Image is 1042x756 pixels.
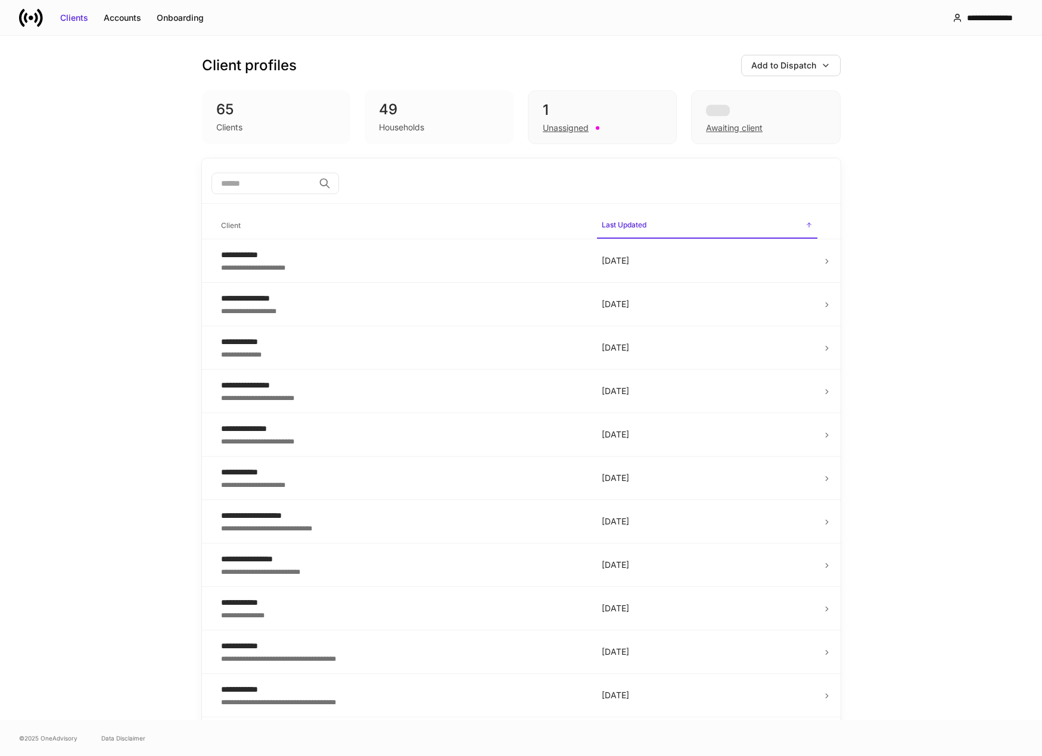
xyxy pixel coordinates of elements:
p: [DATE] [602,516,813,527]
div: Awaiting client [706,122,763,134]
p: [DATE] [602,385,813,397]
p: [DATE] [602,602,813,614]
p: [DATE] [602,429,813,441]
div: 49 [379,100,499,119]
div: 65 [216,100,337,119]
p: [DATE] [602,646,813,658]
div: Unassigned [543,122,589,134]
div: 1 [543,101,662,120]
div: Households [379,121,424,133]
a: Data Disclaimer [101,733,145,743]
span: © 2025 OneAdvisory [19,733,77,743]
div: Accounts [104,12,141,24]
h6: Last Updated [602,219,646,230]
p: [DATE] [602,255,813,267]
div: Awaiting client [691,90,840,144]
button: Clients [52,8,96,27]
div: Add to Dispatch [751,60,816,71]
h3: Client profiles [202,56,297,75]
p: [DATE] [602,559,813,571]
span: Client [216,214,587,238]
p: [DATE] [602,342,813,354]
button: Accounts [96,8,149,27]
div: 1Unassigned [528,90,677,144]
p: [DATE] [602,298,813,310]
p: [DATE] [602,472,813,484]
div: Clients [60,12,88,24]
div: Clients [216,121,242,133]
button: Onboarding [149,8,211,27]
p: [DATE] [602,689,813,701]
h6: Client [221,220,241,231]
button: Add to Dispatch [741,55,841,76]
span: Last Updated [597,213,817,239]
div: Onboarding [157,12,204,24]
